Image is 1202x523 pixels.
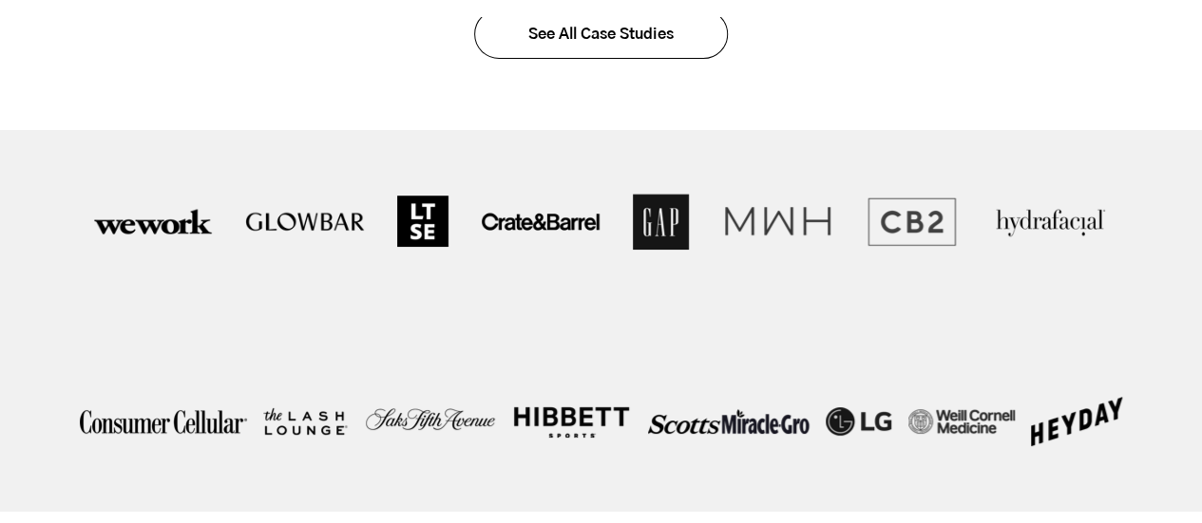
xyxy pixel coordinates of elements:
img: mwh-2 [721,192,834,251]
img: logo-hydrafacial-center-2695174187-1 [989,205,1109,238]
img: Heyday-3 [1031,397,1122,446]
img: Glowbar_White_Logo_black_long_e533f2d9-d62d-4012-a335-3922b701e832 [245,210,365,233]
img: WeWork-Logo.wine [93,204,213,240]
img: scotts-2 [648,409,810,434]
img: Gap-3 [633,194,689,250]
img: Weill cornell-1 [908,409,1015,434]
a: See All Case Studies [474,9,728,59]
img: Crate-Barrel-Logo-2 [481,209,601,233]
img: LTSE logo-2 [397,196,448,247]
img: logo_aHR0cHNfX19tYWxsbWF2ZXJpY2suaW1naXgubmV0X3dlYl9wcm9wZXJ0eV9tYW5hZ2Vyc18yMF9wcm9wZXJ0aWVzXzg4... [263,402,348,442]
img: Hibbett (1)-1 [512,406,631,438]
img: Saks fith avenue [365,393,496,450]
img: Consumer_Cellular_logo.svg [80,409,247,434]
img: LG-2 [826,407,891,436]
img: Untitled-2 1-1 [867,196,957,247]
